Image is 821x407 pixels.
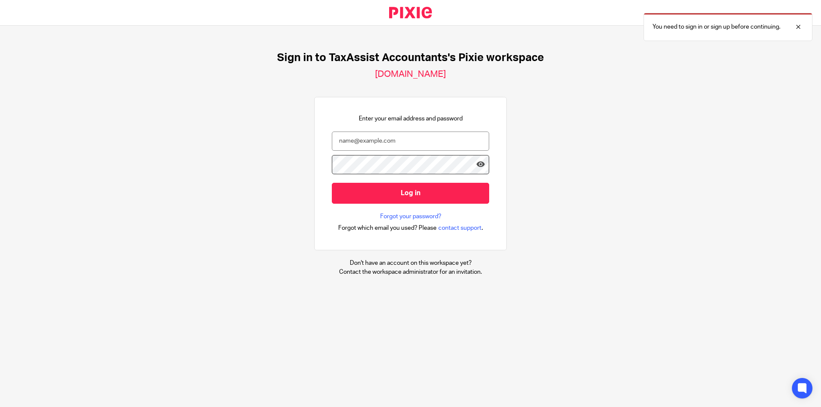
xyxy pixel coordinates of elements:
[338,223,483,233] div: .
[359,114,463,123] p: Enter your email address and password
[332,132,489,151] input: name@example.com
[338,224,437,232] span: Forgot which email you used? Please
[375,69,446,80] h2: [DOMAIN_NAME]
[438,224,481,232] span: contact support
[339,259,482,267] p: Don't have an account on this workspace yet?
[380,212,441,221] a: Forgot your password?
[332,183,489,204] input: Log in
[339,268,482,276] p: Contact the workspace administrator for an invitation.
[277,51,544,64] h1: Sign in to TaxAssist Accountants's Pixie workspace
[653,23,780,31] p: You need to sign in or sign up before continuing.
